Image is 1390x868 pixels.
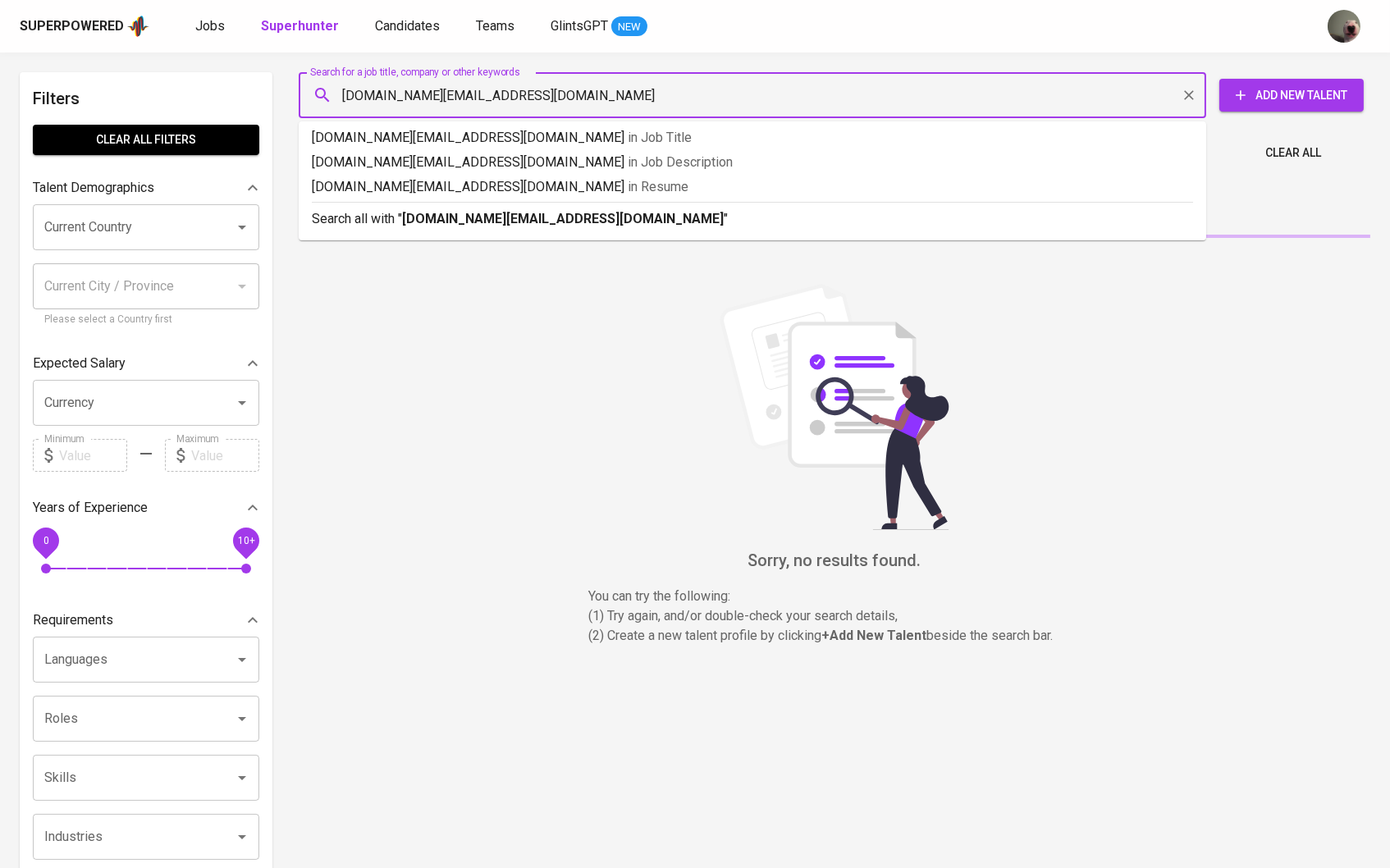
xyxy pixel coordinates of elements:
button: Clear All filters [33,125,259,155]
span: 0 [43,535,48,546]
input: Value [59,439,127,472]
p: [DOMAIN_NAME][EMAIL_ADDRESS][DOMAIN_NAME] [312,153,1193,172]
p: [DOMAIN_NAME][EMAIL_ADDRESS][DOMAIN_NAME] [312,128,1193,148]
p: (1) Try again, and/or double-check your search details, [588,606,1081,626]
p: Please select a Country first [44,312,248,328]
p: Expected Salary [33,354,126,373]
span: GlintsGPT [551,18,608,34]
span: in Job Description [628,154,733,170]
input: Value [191,439,259,472]
p: Years of Experience [33,498,148,518]
img: aji.muda@glints.com [1328,10,1360,43]
img: file_searching.svg [711,284,958,530]
button: Open [231,707,254,730]
b: [DOMAIN_NAME][EMAIL_ADDRESS][DOMAIN_NAME] [402,211,724,226]
span: Jobs [195,18,225,34]
span: in Job Title [628,130,692,145]
p: Talent Demographics [33,178,154,198]
h6: Sorry, no results found. [299,547,1370,573]
span: Clear All filters [46,130,246,150]
div: Talent Demographics [33,171,259,204]
a: GlintsGPT NEW [551,16,647,37]
button: Clear [1177,84,1200,107]
a: Jobs [195,16,228,37]
div: Years of Experience [33,491,259,524]
p: (2) Create a new talent profile by clicking beside the search bar. [588,626,1081,646]
button: Open [231,825,254,848]
span: in Resume [628,179,688,194]
span: NEW [611,19,647,35]
button: Open [231,648,254,671]
span: Candidates [375,18,440,34]
div: Superpowered [20,17,124,36]
p: You can try the following : [588,587,1081,606]
button: Clear All [1259,138,1328,168]
img: app logo [127,14,149,39]
button: Open [231,391,254,414]
p: Requirements [33,610,113,630]
button: Open [231,216,254,239]
p: [DOMAIN_NAME][EMAIL_ADDRESS][DOMAIN_NAME] [312,177,1193,197]
a: Teams [476,16,518,37]
h6: Filters [33,85,259,112]
a: Superhunter [261,16,342,37]
div: Expected Salary [33,347,259,380]
div: Requirements [33,604,259,637]
p: Search all with " " [312,209,1193,229]
a: Candidates [375,16,443,37]
span: Add New Talent [1232,85,1351,106]
span: 10+ [237,535,254,546]
b: Superhunter [261,18,339,34]
span: Teams [476,18,514,34]
button: Open [231,766,254,789]
b: + Add New Talent [821,628,926,643]
button: Add New Talent [1219,79,1364,112]
span: Clear All [1265,143,1321,163]
a: Superpoweredapp logo [20,14,149,39]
